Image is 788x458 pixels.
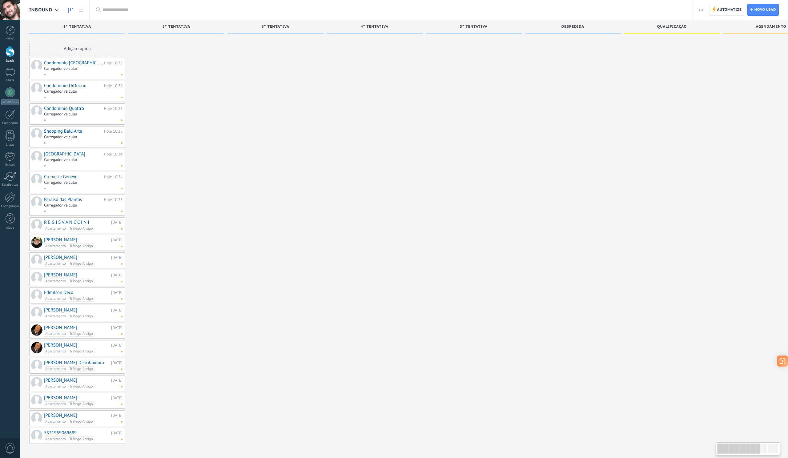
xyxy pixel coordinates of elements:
[121,228,123,230] span: Nenhuma tarefa atribuída
[104,106,123,110] div: Hoje 10:26
[68,419,94,424] span: Tráfego-Antigo
[111,396,123,400] div: [DATE]
[44,314,67,319] span: Apartamento
[68,261,94,267] span: Tráfego-Antigo
[1,143,19,147] div: Listas
[68,366,94,372] span: Tráfego-Antigo
[44,296,67,302] span: Apartamento
[561,25,584,29] span: DESPEDIDA
[44,395,110,400] a: [PERSON_NAME]
[44,243,67,249] span: Apartamento
[121,333,123,335] span: Nenhuma tarefa atribuída
[44,343,110,348] a: [PERSON_NAME]
[121,97,123,98] span: Nenhuma tarefa atribuída
[44,226,67,231] span: Apartamento
[121,74,123,75] span: Nenhuma tarefa atribuída
[121,351,123,352] span: Nenhuma tarefa atribuída
[1,99,19,105] div: WhatsApp
[756,25,786,29] span: AGENDAMENTO
[44,197,103,202] a: Paraíso das Plantas
[63,25,91,29] span: 1° TENTATIVA
[44,106,103,111] a: Condomínio Quattro
[104,61,123,65] div: Hoje 10:28
[111,378,123,382] div: [DATE]
[44,349,67,354] span: Apartamento
[68,349,94,354] span: Tráfego-Antigo
[44,360,110,365] a: [PERSON_NAME] Distribuidora
[44,203,77,208] div: Carregador veicular
[657,25,687,29] span: QUALIFICAÇÃO
[121,298,123,300] span: Nenhuma tarefa atribuída
[44,134,77,139] div: Carregador veicular
[231,25,320,30] div: 3° TENTATIVA
[44,325,110,330] a: [PERSON_NAME]
[121,188,123,189] span: Nenhuma tarefa atribuída
[44,151,103,157] a: [GEOGRAPHIC_DATA]
[262,25,290,29] span: 3° TENTATIVA
[44,261,67,267] span: Apartamento
[44,180,77,185] div: Carregador veicular
[121,211,123,212] span: Nenhuma tarefa atribuída
[68,401,94,407] span: Tráfego-Antigo
[44,401,67,407] span: Apartamento
[528,25,618,30] div: DESPEDIDA
[1,183,19,187] div: Estatísticas
[121,368,123,370] span: Nenhuma tarefa atribuída
[68,331,94,337] span: Tráfego-Antigo
[44,237,110,243] a: [PERSON_NAME]
[44,419,67,424] span: Apartamento
[1,121,19,125] div: Calendário
[460,25,488,29] span: 5° TENTATIVA
[44,66,77,71] div: Carregador veicular
[44,174,103,179] a: Cremerie Geneve
[1,163,19,167] div: E-mail
[44,60,103,66] a: Condomínio [GEOGRAPHIC_DATA]
[747,4,779,16] a: Novo lead
[121,404,123,405] span: Nenhuma tarefa atribuída
[44,413,110,418] a: [PERSON_NAME]
[121,316,123,317] span: Nenhuma tarefa atribuída
[104,198,123,202] div: Hoje 10:23
[44,220,110,225] a: R E G I S V A N C C I N I
[44,378,110,383] a: [PERSON_NAME]
[44,430,110,436] a: 5521959069689
[44,111,77,117] div: Carregador veicular
[111,238,123,242] div: [DATE]
[111,326,123,330] div: [DATE]
[111,255,123,259] div: [DATE]
[32,25,122,30] div: 1° TENTATIVA
[68,384,94,389] span: Tráfego-Antigo
[330,25,420,30] div: 4° TENTATIVA
[121,281,123,282] span: Nenhuma tarefa atribuída
[429,25,519,30] div: 5° TENTATIVA
[361,25,389,29] span: 4° TENTATIVA
[111,343,123,347] div: [DATE]
[44,436,67,442] span: Apartamento
[627,25,717,30] div: QUALIFICAÇÃO
[717,4,742,15] span: Automatize
[68,226,94,231] span: Tráfego-Antigo
[44,279,67,284] span: Apartamento
[121,142,123,144] span: Nenhuma tarefa atribuída
[104,175,123,179] div: Hoje 10:24
[44,129,103,134] a: Shopping Balu Arte
[68,436,94,442] span: Tráfego-Antigo
[104,129,123,133] div: Hoje 10:25
[29,41,125,56] div: Adição rápida
[131,25,221,30] div: 2° TENTATIVA
[163,25,191,29] span: 2° TENTATIVA
[44,307,110,313] a: [PERSON_NAME]
[121,165,123,167] span: Nenhuma tarefa atribuída
[44,290,110,295] a: Edmilson Deco
[1,204,19,208] div: Configurações
[1,78,19,82] div: Chats
[111,413,123,417] div: [DATE]
[1,226,19,230] div: Ajuda
[44,157,77,162] div: Carregador veicular
[44,255,110,260] a: [PERSON_NAME]
[68,296,94,302] span: Tráfego-Antigo
[68,243,94,249] span: Tráfego-Antigo
[111,291,123,295] div: [DATE]
[68,314,94,319] span: Tráfego-Antigo
[121,421,123,423] span: Nenhuma tarefa atribuída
